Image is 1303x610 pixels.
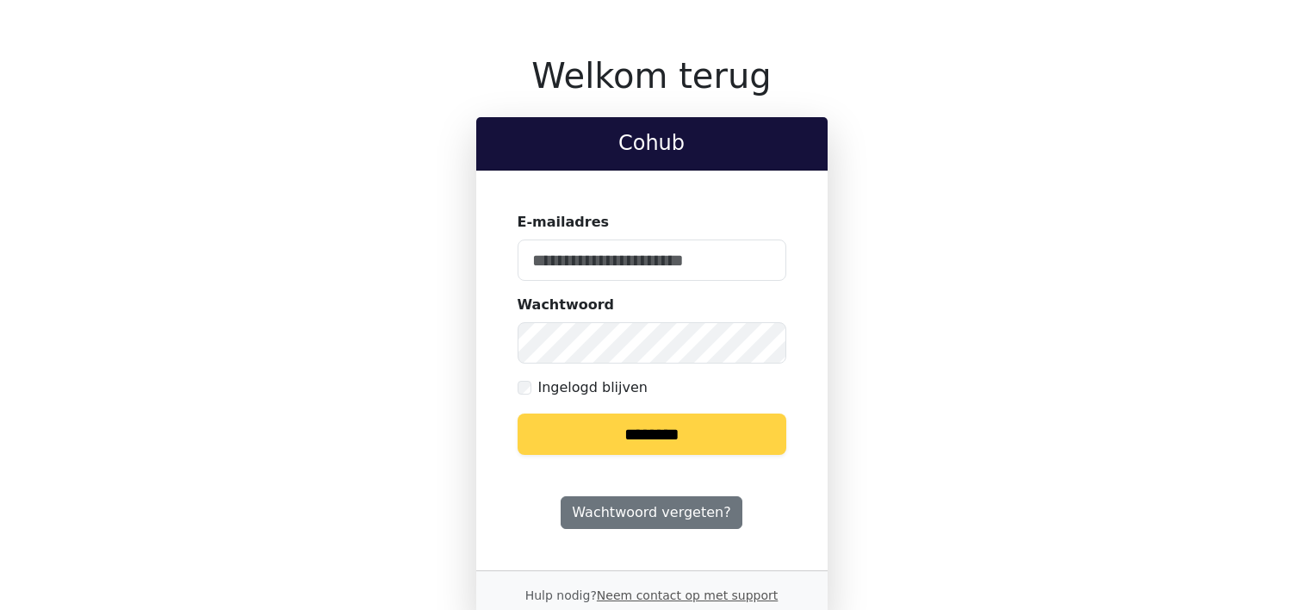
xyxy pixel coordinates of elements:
label: Wachtwoord [518,295,615,315]
a: Wachtwoord vergeten? [561,496,741,529]
h2: Cohub [490,131,814,156]
h1: Welkom terug [476,55,828,96]
label: Ingelogd blijven [538,377,648,398]
label: E-mailadres [518,212,610,233]
a: Neem contact op met support [597,588,778,602]
small: Hulp nodig? [525,588,779,602]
